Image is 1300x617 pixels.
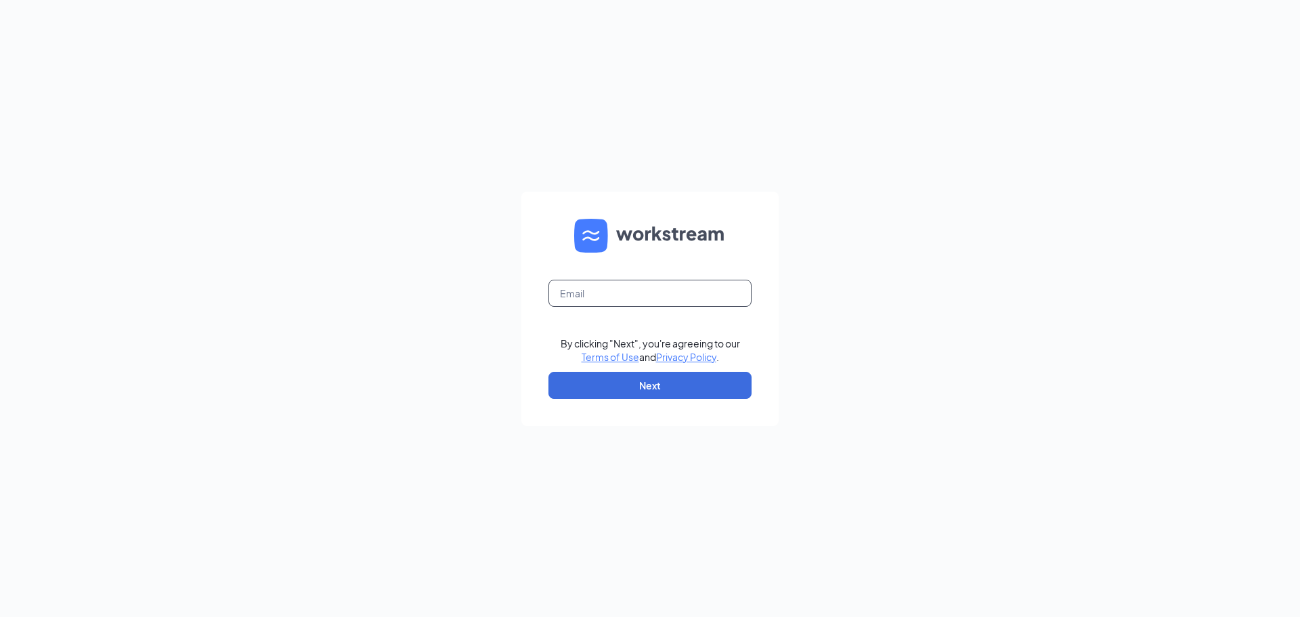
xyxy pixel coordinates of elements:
[656,351,716,363] a: Privacy Policy
[548,372,752,399] button: Next
[548,280,752,307] input: Email
[574,219,726,253] img: WS logo and Workstream text
[582,351,639,363] a: Terms of Use
[561,337,740,364] div: By clicking "Next", you're agreeing to our and .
